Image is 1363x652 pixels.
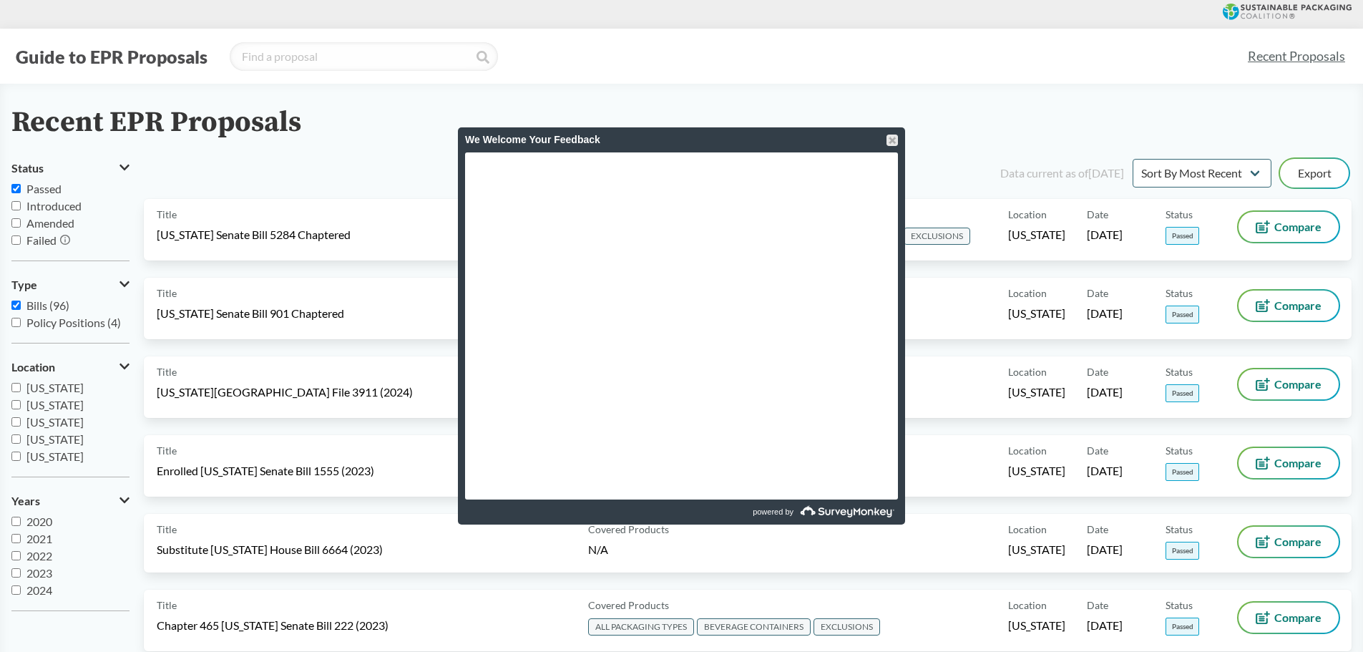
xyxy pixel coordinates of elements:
[1087,306,1123,321] span: [DATE]
[588,618,694,636] span: ALL PACKAGING TYPES
[157,306,344,321] span: [US_STATE] Senate Bill 901 Chaptered
[11,517,21,526] input: 2020
[11,301,21,310] input: Bills (96)
[1166,207,1193,222] span: Status
[11,534,21,543] input: 2021
[11,162,44,175] span: Status
[11,156,130,180] button: Status
[157,286,177,301] span: Title
[1000,165,1124,182] div: Data current as of [DATE]
[11,107,301,139] h2: Recent EPR Proposals
[26,199,82,213] span: Introduced
[26,432,84,446] span: [US_STATE]
[1087,443,1108,458] span: Date
[1008,598,1047,613] span: Location
[11,318,21,327] input: Policy Positions (4)
[1274,612,1322,623] span: Compare
[1008,207,1047,222] span: Location
[26,515,52,528] span: 2020
[814,618,880,636] span: EXCLUSIONS
[1087,463,1123,479] span: [DATE]
[1087,542,1123,558] span: [DATE]
[1008,463,1065,479] span: [US_STATE]
[1239,212,1339,242] button: Compare
[1274,221,1322,233] span: Compare
[11,400,21,409] input: [US_STATE]
[11,278,37,291] span: Type
[1166,306,1199,323] span: Passed
[157,463,374,479] span: Enrolled [US_STATE] Senate Bill 1555 (2023)
[11,273,130,297] button: Type
[1239,448,1339,478] button: Compare
[11,568,21,578] input: 2023
[753,500,793,525] span: powered by
[1087,286,1108,301] span: Date
[1008,384,1065,400] span: [US_STATE]
[26,532,52,545] span: 2021
[1274,379,1322,390] span: Compare
[904,228,970,245] span: EXCLUSIONS
[11,45,212,68] button: Guide to EPR Proposals
[26,216,74,230] span: Amended
[157,207,177,222] span: Title
[1239,527,1339,557] button: Compare
[26,233,57,247] span: Failed
[1166,364,1193,379] span: Status
[26,316,121,329] span: Policy Positions (4)
[1008,227,1065,243] span: [US_STATE]
[1166,463,1199,481] span: Passed
[1008,618,1065,633] span: [US_STATE]
[26,583,52,597] span: 2024
[157,618,389,633] span: Chapter 465 [US_STATE] Senate Bill 222 (2023)
[11,184,21,193] input: Passed
[157,522,177,537] span: Title
[1166,618,1199,636] span: Passed
[1280,159,1349,188] button: Export
[157,443,177,458] span: Title
[11,361,55,374] span: Location
[26,549,52,563] span: 2022
[11,434,21,444] input: [US_STATE]
[1087,522,1108,537] span: Date
[11,235,21,245] input: Failed
[465,127,898,152] div: We Welcome Your Feedback
[1274,536,1322,548] span: Compare
[1008,542,1065,558] span: [US_STATE]
[157,542,383,558] span: Substitute [US_STATE] House Bill 6664 (2023)
[26,449,84,463] span: [US_STATE]
[11,551,21,560] input: 2022
[1166,598,1193,613] span: Status
[11,489,130,513] button: Years
[1239,603,1339,633] button: Compare
[1166,542,1199,560] span: Passed
[11,452,21,461] input: [US_STATE]
[1008,306,1065,321] span: [US_STATE]
[157,227,351,243] span: [US_STATE] Senate Bill 5284 Chaptered
[26,566,52,580] span: 2023
[1166,522,1193,537] span: Status
[11,218,21,228] input: Amended
[157,384,413,400] span: [US_STATE][GEOGRAPHIC_DATA] File 3911 (2024)
[1166,227,1199,245] span: Passed
[1166,443,1193,458] span: Status
[11,417,21,427] input: [US_STATE]
[1087,618,1123,633] span: [DATE]
[1087,207,1108,222] span: Date
[1274,457,1322,469] span: Compare
[1166,384,1199,402] span: Passed
[588,598,669,613] span: Covered Products
[26,381,84,394] span: [US_STATE]
[1274,300,1322,311] span: Compare
[26,398,84,412] span: [US_STATE]
[230,42,498,71] input: Find a proposal
[588,522,669,537] span: Covered Products
[588,542,608,556] span: N/A
[1239,291,1339,321] button: Compare
[1241,40,1352,72] a: Recent Proposals
[26,415,84,429] span: [US_STATE]
[1008,443,1047,458] span: Location
[11,585,21,595] input: 2024
[1087,227,1123,243] span: [DATE]
[1087,384,1123,400] span: [DATE]
[1008,364,1047,379] span: Location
